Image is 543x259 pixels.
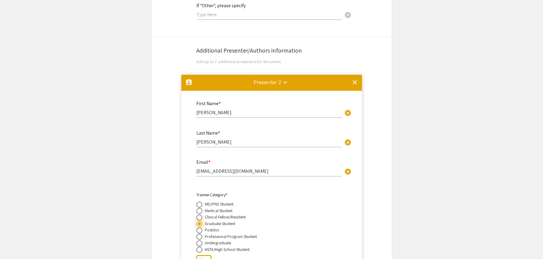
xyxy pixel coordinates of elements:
div: Clinical Fellow/Resident [205,214,246,220]
span: cancel [344,11,351,19]
mat-label: First Name [196,100,221,107]
span: cancel [344,139,351,146]
input: Type Here [196,11,342,18]
div: Undergraduate [205,240,231,246]
input: Type Here [196,109,342,116]
div: Additional Presenter/Authors Information [196,46,347,55]
span: cancel [344,109,351,117]
input: Type Here [196,139,342,145]
div: Professional Program Student [205,233,257,239]
mat-icon: keyboard_arrow_down [282,79,289,86]
mat-icon: clear [351,79,358,86]
span: cancel [344,168,351,175]
mat-label: Email [196,159,211,165]
div: Graduate Student [205,221,235,227]
mat-label: Last Name [196,130,220,136]
mat-expansion-panel-header: Presenter 2 [181,75,362,94]
div: MD/PhD Student [205,201,233,207]
input: Type Here [196,168,342,174]
iframe: Chat [5,232,26,254]
button: Clear [342,8,354,20]
button: Clear [342,107,354,119]
div: Presenter 2 [254,78,282,86]
div: Medical Student [205,208,232,214]
button: Clear [342,136,354,148]
mat-label: If "Other", please specify [196,2,246,9]
mat-icon: assignment_ind [185,79,192,86]
button: Clear [342,165,354,177]
span: Add up to 7 additional presenters for this event. [196,59,282,64]
div: HSTA/High School Student [205,246,250,252]
div: Postdoc [205,227,220,233]
mat-label: Trainee Category [196,192,227,197]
